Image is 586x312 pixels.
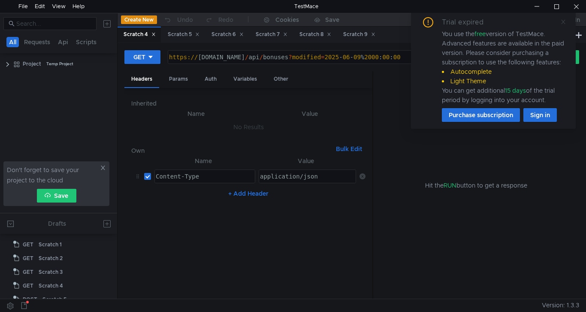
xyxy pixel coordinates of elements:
div: Variables [227,71,264,87]
div: Auth [198,71,224,87]
button: Scripts [73,37,99,47]
th: Name [138,109,254,119]
th: Value [255,156,356,166]
div: Scratch 5 [168,30,199,39]
div: Other [267,71,295,87]
div: Project [23,58,41,70]
div: You can get additional of the trial period by logging into your account. [442,86,565,105]
div: Scratch 7 [256,30,287,39]
div: Headers [124,71,159,88]
div: Scratch 6 [211,30,244,39]
span: GET [23,238,33,251]
div: Scratch 4 [124,30,156,39]
button: Requests [21,37,53,47]
div: Cookies [275,15,299,25]
span: GET [23,266,33,279]
h6: Inherited [131,98,365,109]
button: GET [124,50,160,64]
input: Search... [16,19,91,28]
div: Drafts [48,218,66,229]
span: free [474,30,486,38]
button: + Add Header [225,188,272,199]
div: Scratch 2 [39,252,63,265]
nz-embed-empty: No Results [233,123,264,131]
h6: Own [131,145,332,156]
li: Light Theme [442,76,565,86]
div: Scratch 9 [343,30,375,39]
div: Scratch 5 [42,293,66,306]
button: Purchase subscription [442,108,520,122]
div: Save [325,17,339,23]
th: Value [254,109,365,119]
th: Name [151,156,255,166]
div: Scratch 3 [39,266,63,279]
div: Undo [177,15,193,25]
button: Create New [121,15,157,24]
div: Trial expired [442,17,494,27]
span: Hit the button to get a response [425,181,527,190]
button: Undo [157,13,199,26]
div: Params [162,71,195,87]
button: Redo [199,13,239,26]
span: Don't forget to save your project to the cloud [7,165,98,185]
span: GET [23,279,33,292]
span: 15 days [505,87,526,94]
div: GET [133,52,145,62]
div: You use the version of TestMace. Advanced features are available in the paid version. Please cons... [442,29,565,105]
div: Scratch 1 [39,238,62,251]
div: Redo [218,15,233,25]
span: POST [23,293,37,306]
button: Save [37,189,76,203]
span: RUN [444,182,456,189]
li: Autocomplete [442,67,565,76]
button: Sign in [523,108,557,122]
div: Temp Project [46,58,73,70]
button: All [6,37,19,47]
div: Scratch 8 [299,30,331,39]
button: Bulk Edit [332,144,365,154]
div: Scratch 4 [39,279,63,292]
button: Api [55,37,71,47]
span: Version: 1.3.3 [542,299,579,312]
span: GET [23,252,33,265]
